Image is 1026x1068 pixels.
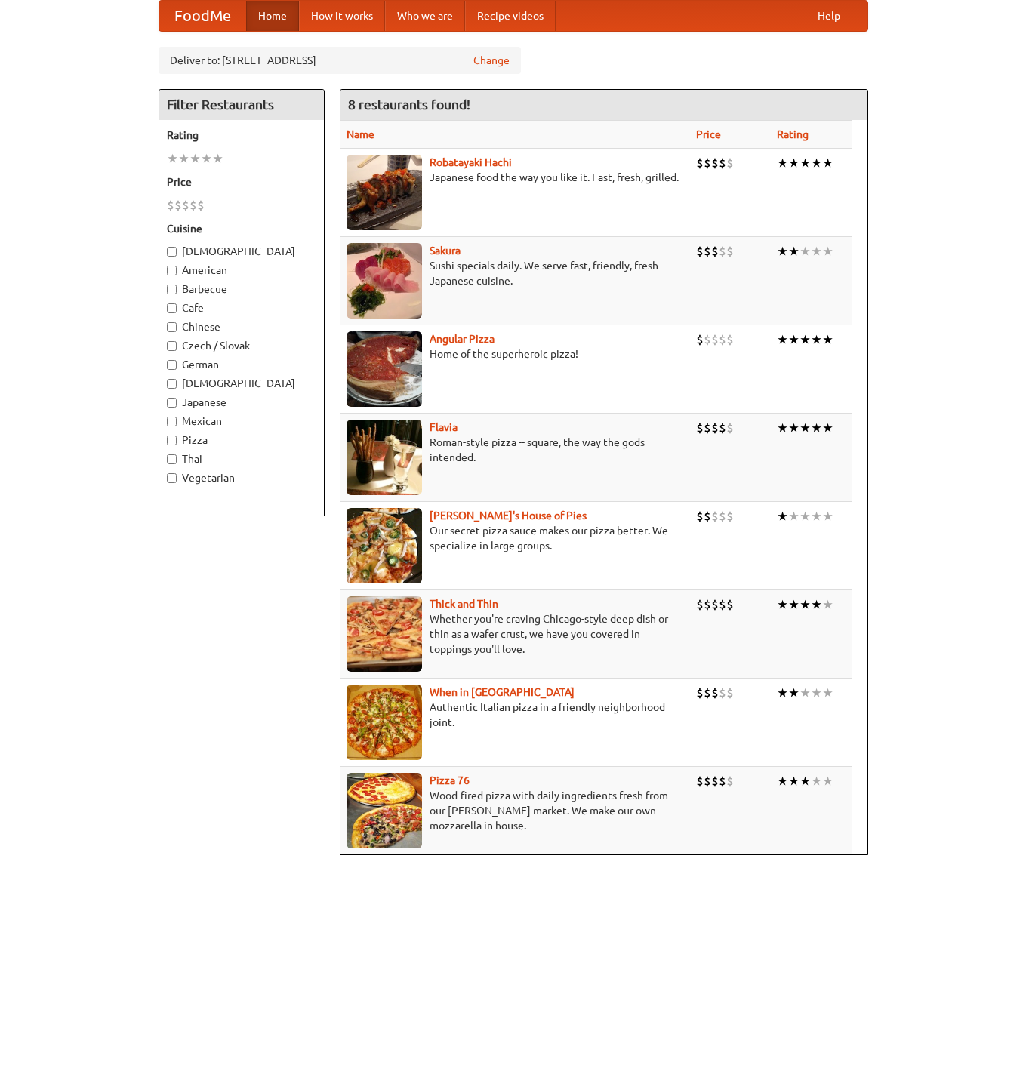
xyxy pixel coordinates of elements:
input: German [167,360,177,370]
li: $ [726,420,734,436]
li: $ [696,243,704,260]
li: ★ [800,773,811,789]
a: FoodMe [159,1,246,31]
a: When in [GEOGRAPHIC_DATA] [430,686,575,698]
a: Pizza 76 [430,774,470,786]
li: ★ [777,331,788,348]
li: ★ [788,331,800,348]
li: $ [704,420,711,436]
li: $ [719,331,726,348]
li: ★ [788,685,800,701]
label: Mexican [167,414,316,429]
li: $ [704,773,711,789]
label: Czech / Slovak [167,338,316,353]
li: $ [711,685,719,701]
li: ★ [788,155,800,171]
li: $ [696,773,704,789]
li: ★ [811,155,822,171]
a: Price [696,128,721,140]
li: ★ [777,773,788,789]
a: Flavia [430,421,458,433]
li: $ [711,596,719,613]
a: Recipe videos [465,1,556,31]
label: Japanese [167,395,316,410]
li: $ [696,420,704,436]
img: luigis.jpg [347,508,422,583]
li: ★ [811,685,822,701]
li: ★ [777,685,788,701]
li: ★ [788,420,800,436]
li: ★ [800,508,811,525]
li: $ [726,596,734,613]
li: ★ [800,331,811,348]
li: ★ [788,773,800,789]
label: [DEMOGRAPHIC_DATA] [167,376,316,391]
li: $ [726,508,734,525]
li: ★ [788,596,800,613]
a: Home [246,1,299,31]
li: $ [696,155,704,171]
p: Wood-fired pizza with daily ingredients fresh from our [PERSON_NAME] market. We make our own mozz... [347,788,685,833]
li: ★ [777,155,788,171]
li: $ [711,773,719,789]
li: $ [726,685,734,701]
h5: Price [167,174,316,189]
li: $ [174,197,182,214]
li: $ [719,773,726,789]
li: ★ [811,243,822,260]
label: Vegetarian [167,470,316,485]
li: ★ [811,331,822,348]
a: Angular Pizza [430,333,495,345]
li: $ [696,331,704,348]
li: ★ [212,150,223,167]
li: ★ [167,150,178,167]
h4: Filter Restaurants [159,90,324,120]
li: ★ [811,596,822,613]
li: $ [719,155,726,171]
li: ★ [788,243,800,260]
li: $ [726,773,734,789]
h5: Cuisine [167,221,316,236]
label: [DEMOGRAPHIC_DATA] [167,244,316,259]
li: $ [704,155,711,171]
li: ★ [822,243,833,260]
li: $ [189,197,197,214]
li: ★ [811,420,822,436]
li: ★ [777,508,788,525]
input: Chinese [167,322,177,332]
img: robatayaki.jpg [347,155,422,230]
li: $ [711,155,719,171]
li: ★ [777,420,788,436]
a: [PERSON_NAME]'s House of Pies [430,509,587,522]
li: ★ [800,596,811,613]
a: Thick and Thin [430,598,498,610]
li: ★ [201,150,212,167]
li: $ [704,685,711,701]
li: ★ [811,508,822,525]
li: $ [711,508,719,525]
a: Name [347,128,374,140]
input: Cafe [167,303,177,313]
h5: Rating [167,128,316,143]
li: $ [696,596,704,613]
input: [DEMOGRAPHIC_DATA] [167,247,177,257]
p: Japanese food the way you like it. Fast, fresh, grilled. [347,170,685,185]
li: ★ [178,150,189,167]
li: $ [726,155,734,171]
a: Robatayaki Hachi [430,156,512,168]
li: $ [696,508,704,525]
p: Home of the superheroic pizza! [347,346,685,362]
li: ★ [800,685,811,701]
li: $ [726,243,734,260]
li: ★ [822,155,833,171]
li: $ [704,596,711,613]
input: Japanese [167,398,177,408]
li: ★ [777,243,788,260]
li: ★ [800,155,811,171]
a: Change [473,53,510,68]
